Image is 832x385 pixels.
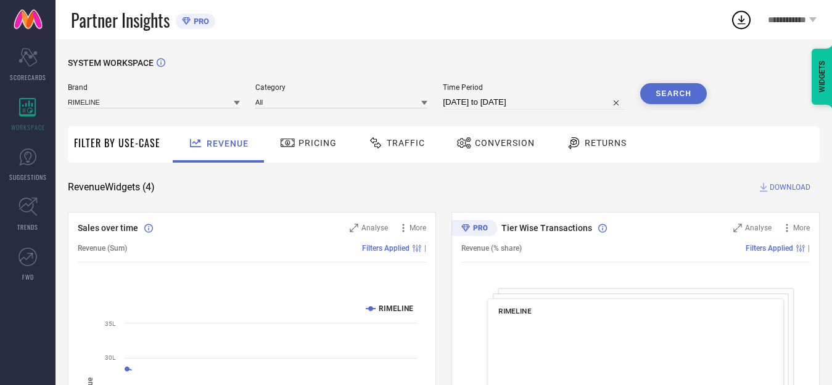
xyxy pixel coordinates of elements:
[424,244,426,253] span: |
[11,123,45,132] span: WORKSPACE
[105,320,116,327] text: 35L
[730,9,752,31] div: Open download list
[443,95,625,110] input: Select time period
[255,83,427,92] span: Category
[68,83,240,92] span: Brand
[68,181,155,193] span: Revenue Widgets ( 4 )
[9,172,47,182] span: SUGGESTIONS
[745,224,772,232] span: Analyse
[746,244,793,253] span: Filters Applied
[793,224,810,232] span: More
[22,272,34,282] span: FWD
[640,83,707,104] button: Search
[361,224,388,232] span: Analyse
[68,58,154,68] span: SYSTEM WORKSPACE
[733,224,742,232] svg: Zoom
[10,73,46,82] span: SCORECARDS
[78,244,127,253] span: Revenue (Sum)
[71,7,170,33] span: Partner Insights
[475,138,535,148] span: Conversion
[299,138,337,148] span: Pricing
[808,244,810,253] span: |
[78,223,138,233] span: Sales over time
[191,17,209,26] span: PRO
[451,220,497,238] div: Premium
[501,223,592,233] span: Tier Wise Transactions
[105,354,116,361] text: 30L
[498,307,532,315] span: RIMELINE
[362,244,410,253] span: Filters Applied
[443,83,625,92] span: Time Period
[387,138,425,148] span: Traffic
[585,138,627,148] span: Returns
[379,304,413,313] text: RIMELINE
[17,222,38,232] span: TRENDS
[207,139,249,148] span: Revenue
[461,244,522,253] span: Revenue (% share)
[410,224,426,232] span: More
[770,181,810,193] span: DOWNLOAD
[74,136,160,150] span: Filter By Use-Case
[350,224,358,232] svg: Zoom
